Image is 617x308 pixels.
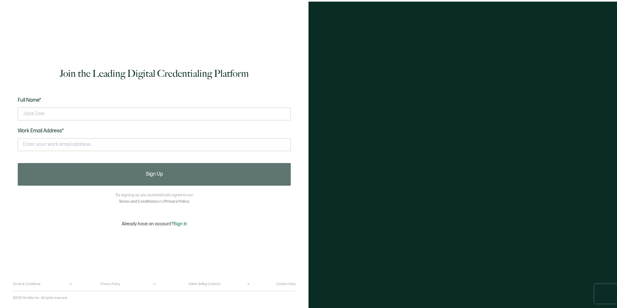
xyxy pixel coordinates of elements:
a: Cookie Policy [276,282,296,286]
p: By signing up, you automatically agree to our and . [116,192,193,205]
p: Already have an account? [122,221,187,227]
input: Jane Doe [18,108,291,120]
span: Sign Up [146,172,163,177]
h1: Join the Leading Digital Credentialing Platform [60,67,249,80]
a: Privacy Policy [101,282,120,286]
p: ©2025 Sertifier Inc.. All rights reserved. [13,296,68,300]
button: Sign Up [18,163,291,186]
span: Work Email Address* [18,128,64,134]
a: Terms and Conditions [119,199,158,204]
span: Full Name* [18,97,41,103]
a: Online Selling Contract [188,282,220,286]
a: Privacy Policy [165,199,189,204]
a: Terms & Conditions [13,282,40,286]
input: Enter your work email address [18,138,291,151]
span: Sign In [174,221,187,227]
